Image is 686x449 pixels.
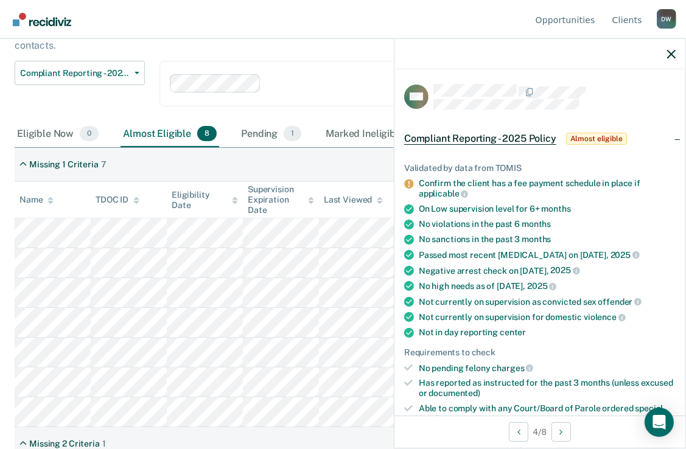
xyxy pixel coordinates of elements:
span: violence [584,312,626,322]
span: months [522,234,551,244]
img: Recidiviz [13,13,71,26]
div: Not currently on supervision for domestic [419,312,676,322]
div: Marked Ineligible [323,121,432,148]
div: Has reported as instructed for the past 3 months (unless excused or [419,378,676,399]
div: Name [19,195,54,205]
span: offender [598,297,642,307]
div: Almost Eligible [121,121,219,148]
span: 8 [197,126,217,142]
div: Supervision Expiration Date [248,184,314,215]
div: Compliant Reporting - 2025 PolicyAlmost eligible [394,119,685,158]
span: Almost eligible [566,133,627,145]
div: Validated by data from TOMIS [404,163,676,173]
div: TDOC ID [96,195,139,205]
button: Next Opportunity [551,422,571,442]
div: Confirm the client has a fee payment schedule in place if applicable [419,178,676,199]
span: 0 [80,126,99,142]
div: Last Viewed [324,195,383,205]
div: Able to comply with any Court/Board of Parole ordered special [419,403,676,424]
div: Missing 1 Criteria [29,159,98,170]
div: No violations in the past 6 [419,219,676,229]
div: Missing 2 Criteria [29,439,99,449]
div: D W [657,9,676,29]
div: No pending felony [419,363,676,374]
span: 1 [284,126,301,142]
span: documented) [429,388,480,398]
span: conditions [419,414,460,423]
span: charges [492,363,534,373]
div: Requirements to check [404,347,676,358]
div: 7 [101,159,107,170]
p: Compliant Reporting is a level of supervision that uses an interactive voice recognition system, ... [15,28,618,51]
div: Not in day reporting [419,327,676,338]
div: Passed most recent [MEDICAL_DATA] on [DATE], [419,249,676,260]
div: 1 [102,439,106,449]
span: Compliant Reporting - 2025 Policy [404,133,556,145]
span: center [500,327,526,337]
div: Eligible Now [15,121,101,148]
span: months [542,204,571,214]
div: Open Intercom Messenger [645,408,674,437]
span: months [522,219,551,229]
div: On Low supervision level for 6+ [419,204,676,214]
div: No high needs as of [DATE], [419,280,676,291]
div: Pending [239,121,304,148]
div: 4 / 8 [394,416,685,448]
span: 2025 [611,250,640,260]
button: Previous Opportunity [509,422,528,442]
span: Compliant Reporting - 2025 Policy [20,68,130,78]
div: Negative arrest check on [DATE], [419,265,676,276]
div: Not currently on supervision as convicted sex [419,296,676,307]
div: Eligibility Date [172,190,238,211]
span: 2025 [550,265,579,275]
div: No sanctions in the past 3 [419,234,676,245]
span: 2025 [527,281,556,291]
button: Profile dropdown button [657,9,676,29]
